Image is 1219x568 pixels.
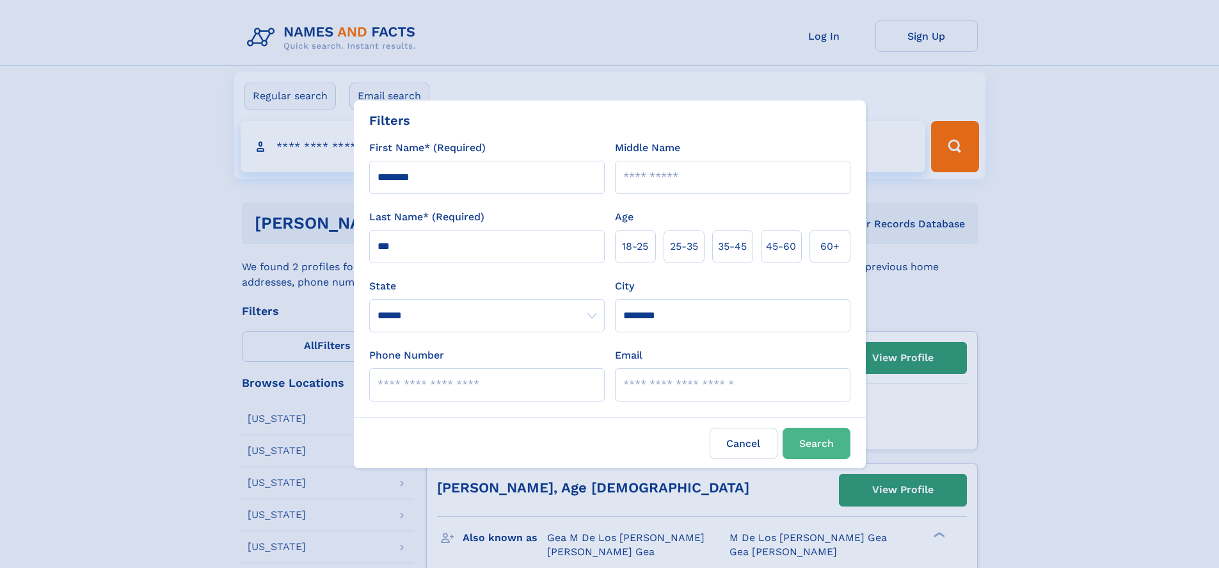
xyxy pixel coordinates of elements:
div: Filters [369,111,410,130]
span: 35‑45 [718,239,747,254]
label: Last Name* (Required) [369,209,484,225]
label: State [369,279,605,294]
button: Search [783,428,850,459]
span: 45‑60 [766,239,796,254]
label: Email [615,348,642,363]
label: Middle Name [615,140,680,156]
label: Age [615,209,633,225]
span: 25‑35 [670,239,698,254]
label: Cancel [710,428,777,459]
label: Phone Number [369,348,444,363]
label: City [615,279,634,294]
span: 18‑25 [622,239,648,254]
label: First Name* (Required) [369,140,486,156]
span: 60+ [820,239,840,254]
